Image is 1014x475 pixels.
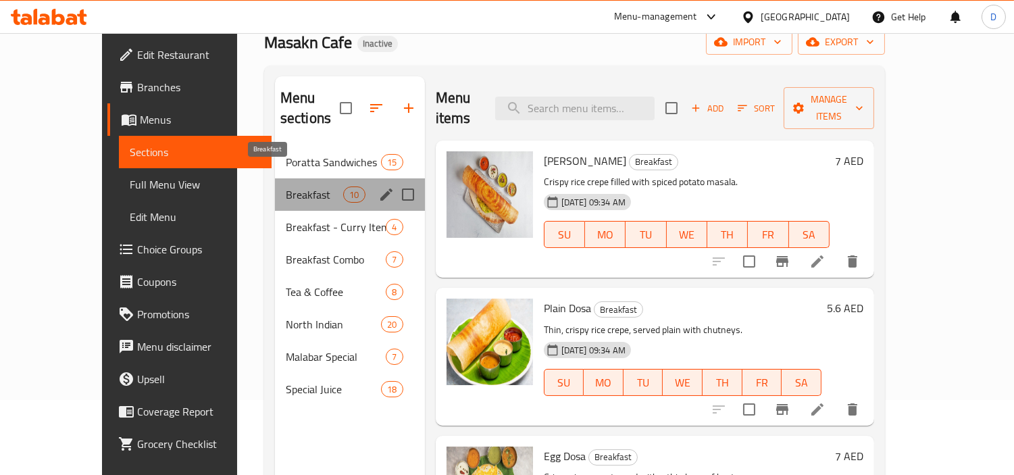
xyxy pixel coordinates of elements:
div: items [386,219,403,235]
span: TH [713,225,742,245]
p: Thin, crispy rice crepe, served plain with chutneys. [544,322,821,339]
button: WE [667,221,707,248]
span: SA [794,225,824,245]
a: Edit Menu [119,201,272,233]
span: SU [550,225,580,245]
button: import [706,30,792,55]
span: 15 [382,156,402,169]
div: Malabar Special [286,349,386,365]
h6: 7 AED [835,151,863,170]
button: TH [703,369,742,396]
button: SA [789,221,830,248]
span: North Indian [286,316,381,332]
p: Crispy rice crepe filled with spiced potato masala. [544,174,830,191]
button: Manage items [784,87,874,129]
span: Coverage Report [137,403,261,420]
div: Poratta Sandwiches [286,154,381,170]
a: Menu disclaimer [107,330,272,363]
div: Inactive [357,36,398,52]
a: Sections [119,136,272,168]
button: FR [742,369,782,396]
button: TU [624,369,663,396]
span: WE [668,373,697,393]
div: items [386,251,403,268]
span: Manage items [794,91,863,125]
span: TU [631,225,661,245]
img: Masala Dosa [447,151,533,238]
span: Upsell [137,371,261,387]
a: Coupons [107,266,272,298]
span: 20 [382,318,402,331]
span: MO [590,225,620,245]
button: edit [376,184,397,205]
a: Choice Groups [107,233,272,266]
span: Menu disclaimer [137,339,261,355]
div: Breakfast [594,301,643,318]
span: Menus [140,111,261,128]
div: North Indian20 [275,308,425,341]
span: Select to update [735,395,763,424]
a: Full Menu View [119,168,272,201]
span: TU [629,373,658,393]
div: items [381,381,403,397]
div: items [386,349,403,365]
a: Upsell [107,363,272,395]
span: Coupons [137,274,261,290]
span: Egg Dosa [544,446,586,466]
span: Sort [738,101,775,116]
span: Add item [686,98,729,119]
span: [PERSON_NAME] [544,151,626,171]
span: D [990,9,996,24]
div: Poratta Sandwiches15 [275,146,425,178]
span: FR [753,225,783,245]
span: Select section [657,94,686,122]
div: [GEOGRAPHIC_DATA] [761,9,850,24]
span: Edit Menu [130,209,261,225]
a: Edit Restaurant [107,39,272,71]
span: Tea & Coffee [286,284,386,300]
span: export [809,34,874,51]
span: SA [787,373,816,393]
span: Edit Restaurant [137,47,261,63]
span: WE [672,225,702,245]
span: Sort items [729,98,784,119]
div: items [381,316,403,332]
a: Coverage Report [107,395,272,428]
span: 18 [382,383,402,396]
span: Branches [137,79,261,95]
span: Sections [130,144,261,160]
button: delete [836,245,869,278]
button: export [798,30,885,55]
span: [DATE] 09:34 AM [556,196,631,209]
button: TH [707,221,748,248]
span: Breakfast [630,154,678,170]
span: TH [708,373,737,393]
span: Select all sections [332,94,360,122]
div: Breakfast Combo7 [275,243,425,276]
span: Select to update [735,247,763,276]
span: Grocery Checklist [137,436,261,452]
div: Menu-management [614,9,697,25]
span: MO [589,373,618,393]
button: Sort [734,98,778,119]
button: delete [836,393,869,426]
button: TU [626,221,666,248]
div: Special Juice18 [275,373,425,405]
nav: Menu sections [275,141,425,411]
span: [DATE] 09:34 AM [556,344,631,357]
button: FR [748,221,788,248]
span: FR [748,373,777,393]
span: Sort sections [360,92,392,124]
button: WE [663,369,703,396]
span: Breakfast - Curry Items [286,219,386,235]
span: Promotions [137,306,261,322]
span: Breakfast Combo [286,251,386,268]
div: Breakfast10edit [275,178,425,211]
span: Full Menu View [130,176,261,193]
span: Inactive [357,38,398,49]
h6: 5.6 AED [827,299,863,318]
button: Add [686,98,729,119]
div: Tea & Coffee8 [275,276,425,308]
